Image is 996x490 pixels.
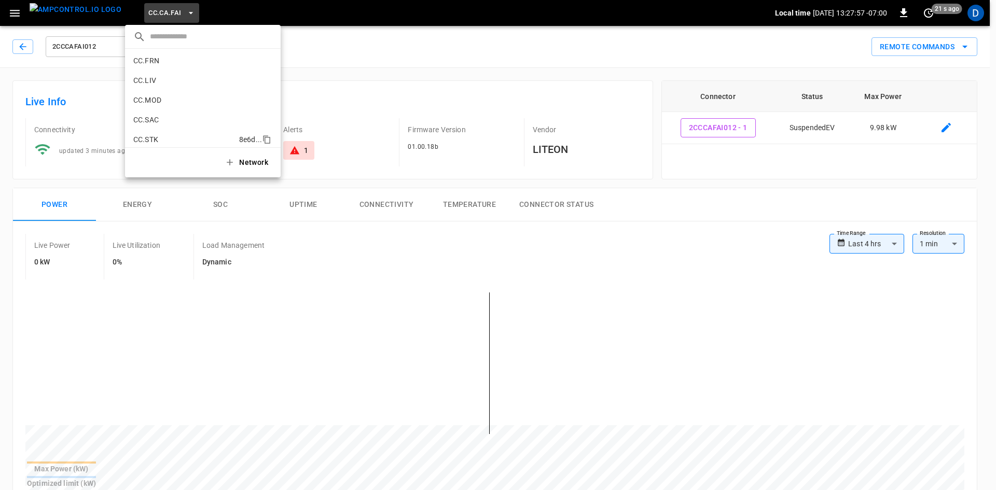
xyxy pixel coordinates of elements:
[133,115,235,125] p: CC.SAC
[133,134,235,145] p: CC.STK
[261,133,273,146] div: copy
[133,55,236,66] p: CC.FRN
[133,75,234,86] p: CC.LIV
[218,152,276,173] button: Network
[133,95,237,105] p: CC.MOD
